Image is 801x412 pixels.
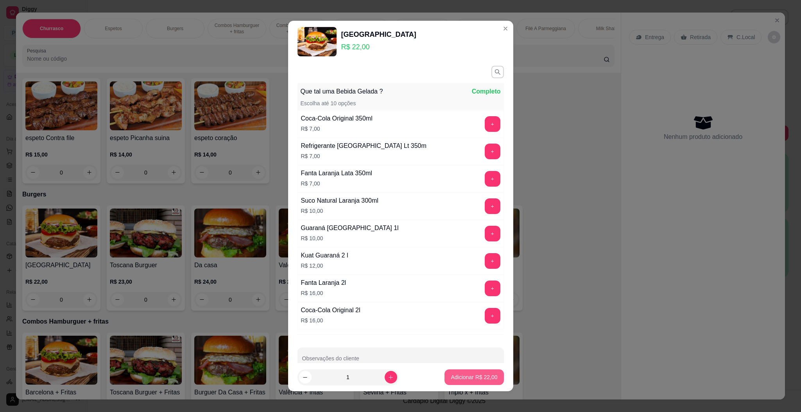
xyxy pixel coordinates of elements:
[301,152,426,160] p: R$ 7,00
[301,289,346,297] p: R$ 16,00
[301,169,372,178] div: Fanta Laranja Lata 350ml
[301,234,399,242] p: R$ 10,00
[302,358,499,365] input: Observações do cliente
[301,223,399,233] div: Guaraná [GEOGRAPHIC_DATA] 1l
[485,198,500,214] button: add
[301,317,360,324] p: R$ 16,00
[485,226,500,241] button: add
[444,369,504,385] button: Adicionar R$ 22,00
[485,116,500,132] button: add
[472,87,501,96] p: Completo
[301,125,373,133] p: R$ 7,00
[301,99,356,107] p: Escolha até 10 opções
[301,262,348,270] p: R$ 12,00
[301,180,372,187] p: R$ 7,00
[301,251,348,260] div: Kuat Guaraná 2 l
[297,27,337,56] img: product-image
[451,373,497,381] p: Adicionar R$ 22,00
[299,371,312,383] button: decrease-product-quantity
[485,281,500,296] button: add
[301,306,360,315] div: Coca-Cola Original 2l
[301,207,378,215] p: R$ 10,00
[301,114,373,123] div: Coca-Cola Original 350ml
[385,371,397,383] button: increase-product-quantity
[301,278,346,288] div: Fanta Laranja 2l
[341,41,416,52] p: R$ 22,00
[301,141,426,151] div: Refrigerante [GEOGRAPHIC_DATA] Lt 350m
[485,253,500,269] button: add
[485,144,500,159] button: add
[341,29,416,40] div: [GEOGRAPHIC_DATA]
[301,87,383,96] p: Que tal uma Bebida Gelada ?
[485,171,500,187] button: add
[301,196,378,205] div: Suco Natural Laranja 300ml
[485,308,500,324] button: add
[499,22,512,35] button: Close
